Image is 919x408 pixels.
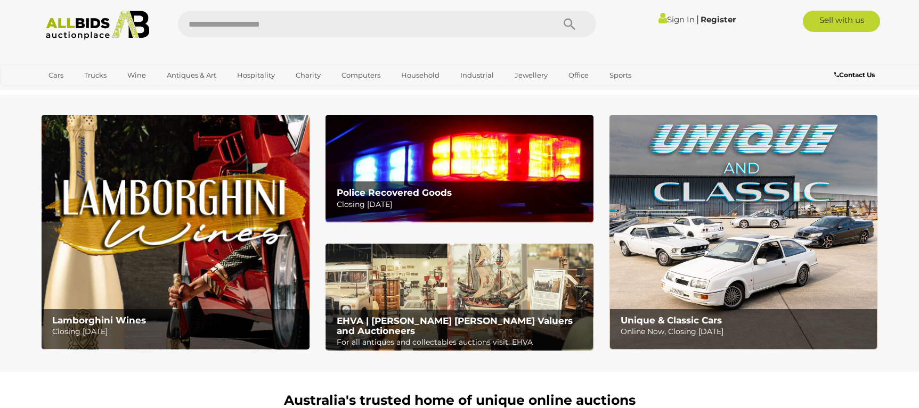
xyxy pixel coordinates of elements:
[42,66,70,84] a: Cars
[701,14,736,24] a: Register
[603,66,638,84] a: Sports
[42,115,310,349] a: Lamborghini Wines Lamborghini Wines Closing [DATE]
[289,66,328,84] a: Charity
[335,66,387,84] a: Computers
[543,11,596,37] button: Search
[326,115,593,222] img: Police Recovered Goods
[40,11,156,40] img: Allbids.com.au
[337,198,588,211] p: Closing [DATE]
[394,66,446,84] a: Household
[609,115,877,349] a: Unique & Classic Cars Unique & Classic Cars Online Now, Closing [DATE]
[326,244,593,351] a: EHVA | Evans Hastings Valuers and Auctioneers EHVA | [PERSON_NAME] [PERSON_NAME] Valuers and Auct...
[803,11,880,32] a: Sell with us
[77,66,113,84] a: Trucks
[834,71,875,79] b: Contact Us
[337,336,588,349] p: For all antiques and collectables auctions visit: EHVA
[658,14,695,24] a: Sign In
[42,84,131,102] a: [GEOGRAPHIC_DATA]
[230,66,282,84] a: Hospitality
[621,315,722,326] b: Unique & Classic Cars
[508,66,555,84] a: Jewellery
[326,244,593,351] img: EHVA | Evans Hastings Valuers and Auctioneers
[562,66,596,84] a: Office
[160,66,223,84] a: Antiques & Art
[696,13,699,25] span: |
[609,115,877,349] img: Unique & Classic Cars
[621,325,872,338] p: Online Now, Closing [DATE]
[120,66,153,84] a: Wine
[52,325,303,338] p: Closing [DATE]
[834,69,877,81] a: Contact Us
[47,393,873,408] h1: Australia's trusted home of unique online auctions
[453,66,501,84] a: Industrial
[52,315,146,326] b: Lamborghini Wines
[326,115,593,222] a: Police Recovered Goods Police Recovered Goods Closing [DATE]
[337,315,573,336] b: EHVA | [PERSON_NAME] [PERSON_NAME] Valuers and Auctioneers
[337,187,452,198] b: Police Recovered Goods
[42,115,310,349] img: Lamborghini Wines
